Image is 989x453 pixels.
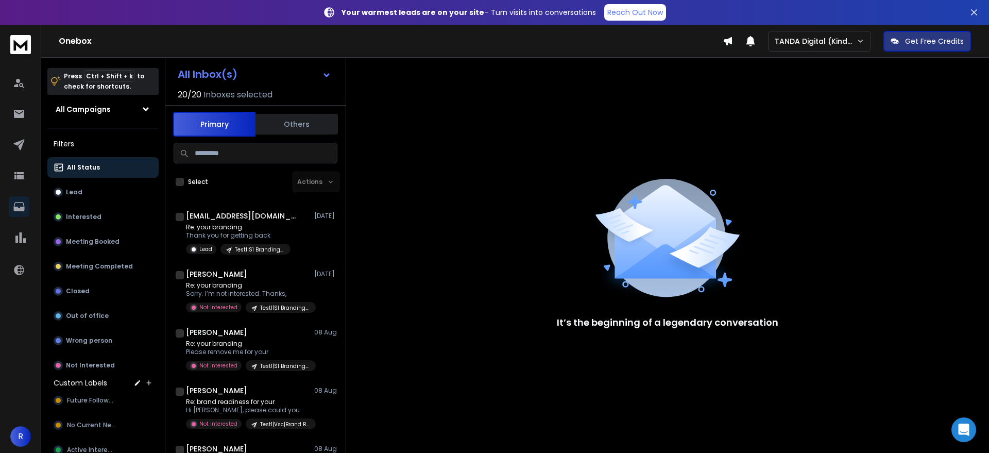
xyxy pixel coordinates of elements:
h3: Inboxes selected [203,89,272,101]
label: Select [188,178,208,186]
p: Test1|S1 Branding + Funding Readiness|UK&Nordics|CEO, founder|210225 [260,304,310,312]
p: Reach Out Now [607,7,663,18]
button: Lead [47,182,159,203]
p: Re: your branding [186,281,310,290]
p: Press to check for shortcuts. [64,71,144,92]
p: Meeting Completed [66,262,133,271]
p: Test1|Vsc|Brand Readiness Workshop Angle for VCs & Accelerators|UK&nordics|210225 [260,421,310,428]
p: Re: your branding [186,340,310,348]
p: It’s the beginning of a legendary conversation [557,315,778,330]
span: Future Followup [67,396,116,405]
button: Others [255,113,338,136]
strong: Your warmest leads are on your site [342,7,484,18]
p: Please remove me for your [186,348,310,356]
span: Ctrl + Shift + k [84,70,134,82]
div: Open Intercom Messenger [951,417,976,442]
p: 08 Aug [314,328,337,337]
button: Meeting Booked [47,231,159,252]
p: Re: your branding [186,223,291,231]
p: Hi [PERSON_NAME], please could you [186,406,310,414]
p: 08 Aug [314,445,337,453]
button: R [10,426,31,447]
p: Re: brand readiness for your [186,398,310,406]
button: Not Interested [47,355,159,376]
p: Closed [66,287,90,295]
button: Interested [47,207,159,227]
p: TANDA Digital (Kind Studio) [775,36,857,46]
p: 08 Aug [314,387,337,395]
h1: All Inbox(s) [178,69,237,79]
button: Closed [47,281,159,301]
button: Get Free Credits [883,31,971,52]
button: Primary [173,112,255,137]
p: Not Interested [199,304,237,311]
p: All Status [67,163,100,172]
p: Not Interested [199,362,237,370]
button: Meeting Completed [47,256,159,277]
h1: All Campaigns [56,104,111,114]
button: All Inbox(s) [169,64,339,85]
h1: [PERSON_NAME] [186,269,247,279]
p: – Turn visits into conversations [342,7,596,18]
h1: Onebox [59,35,723,47]
p: Sorry. I’m not interested. Thanks, [186,290,310,298]
p: Meeting Booked [66,238,120,246]
p: [DATE] [314,270,337,278]
p: Thank you for getting back [186,231,291,240]
button: All Campaigns [47,99,159,120]
h1: [EMAIL_ADDRESS][DOMAIN_NAME] [186,211,299,221]
a: Reach Out Now [604,4,666,21]
span: 20 / 20 [178,89,201,101]
p: Wrong person [66,337,112,345]
p: Test1|S1 Branding + Funding Readiness|UK&Nordics|CEO, founder|210225 [235,246,284,254]
p: Out of office [66,312,109,320]
button: Out of office [47,306,159,326]
p: [DATE] [314,212,337,220]
h3: Custom Labels [54,378,107,388]
p: Not Interested [66,361,115,370]
p: Get Free Credits [905,36,964,46]
img: logo [10,35,31,54]
p: Lead [66,188,82,196]
button: All Status [47,157,159,178]
span: No Current Need [67,421,119,429]
h3: Filters [47,137,159,151]
p: Not Interested [199,420,237,428]
h1: [PERSON_NAME] [186,385,247,396]
p: Lead [199,245,212,253]
p: Test1|S1 Branding + Funding Readiness|UK&Nordics|CEO, founder|210225 [260,362,310,370]
p: Interested [66,213,101,221]
button: Wrong person [47,330,159,351]
h1: [PERSON_NAME] [186,327,247,338]
button: Future Followup [47,390,159,411]
button: No Current Need [47,415,159,435]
